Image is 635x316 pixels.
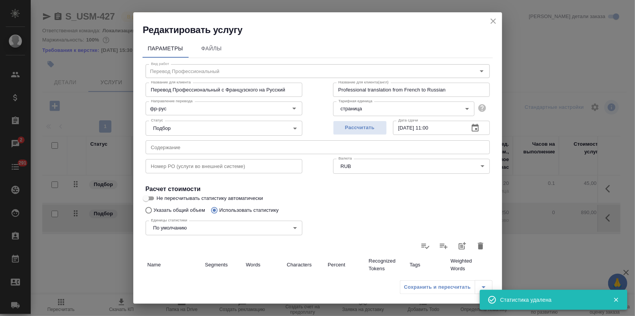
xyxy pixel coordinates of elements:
[193,44,230,53] span: Файлы
[453,237,471,255] button: Добавить статистику в работы
[328,261,365,269] p: Percent
[151,125,173,131] button: Подбор
[203,275,244,286] input: ✎ Введи что-нибудь
[148,261,201,269] p: Name
[367,275,408,286] input: ✎ Введи что-нибудь
[410,261,447,269] p: Tags
[146,221,302,235] div: По умолчанию
[449,275,490,286] input: ✎ Введи что-нибудь
[338,163,353,170] button: RUB
[326,275,367,286] input: ✎ Введи что-нибудь
[400,280,492,294] div: split button
[157,195,263,202] span: Не пересчитывать статистику автоматически
[289,103,300,114] button: Open
[244,275,285,286] input: ✎ Введи что-нибудь
[416,237,434,255] label: Обновить статистику
[147,44,184,53] span: Параметры
[434,237,453,255] label: Слить статистику
[146,185,490,194] h4: Расчет стоимости
[246,261,283,269] p: Words
[151,225,189,231] button: По умолчанию
[451,257,488,273] p: Weighted Words
[333,159,490,173] div: RUB
[500,296,602,304] div: Статистика удалена
[408,275,449,286] input: ✎ Введи что-нибудь
[287,261,324,269] p: Characters
[333,121,387,135] button: Рассчитать
[205,261,242,269] p: Segments
[146,121,302,135] div: Подбор
[487,15,499,27] button: close
[471,237,490,255] button: Удалить статистику
[369,257,406,273] p: Recognized Tokens
[285,275,326,286] input: ✎ Введи что-нибудь
[143,24,502,36] h2: Редактировать услугу
[608,296,624,303] button: Закрыть
[337,123,383,132] span: Рассчитать
[333,101,474,116] div: страница
[338,105,365,112] button: страница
